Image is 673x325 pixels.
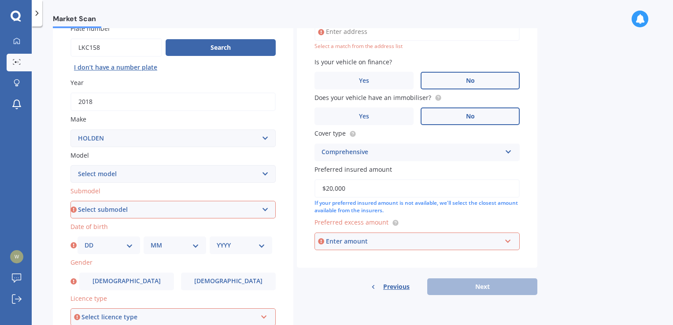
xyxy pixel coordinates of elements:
span: No [466,113,475,120]
button: Search [166,39,276,56]
span: [DEMOGRAPHIC_DATA] [92,277,161,285]
div: Select licence type [81,312,257,322]
input: YYYY [70,92,276,111]
img: 6ef1d5ee61a98c98219f9ac11027b4b8 [10,250,23,263]
span: Market Scan [53,15,101,26]
span: Date of birth [70,222,108,231]
span: Previous [383,280,410,293]
span: Yes [359,77,369,85]
span: Submodel [70,187,100,195]
span: [DEMOGRAPHIC_DATA] [194,277,263,285]
div: Select a match from the address list [314,43,520,50]
span: Does your vehicle have an immobiliser? [314,93,431,102]
span: Yes [359,113,369,120]
span: Preferred insured amount [314,165,392,174]
span: Preferred excess amount [314,218,388,227]
span: Cover type [314,129,346,138]
div: Comprehensive [322,147,501,158]
span: Make [70,115,86,124]
span: Year [70,78,84,87]
input: Enter address [314,22,520,41]
input: Enter amount [314,179,520,198]
span: Is your vehicle on finance? [314,58,392,66]
span: No [466,77,475,85]
div: Enter amount [326,236,501,246]
span: Plate number [70,24,111,33]
div: If your preferred insured amount is not available, we'll select the closest amount available from... [314,199,520,214]
span: Model [70,151,89,159]
input: Enter plate number [70,38,162,57]
button: I don’t have a number plate [70,60,161,74]
span: Gender [70,259,92,267]
span: Licence type [70,294,107,303]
